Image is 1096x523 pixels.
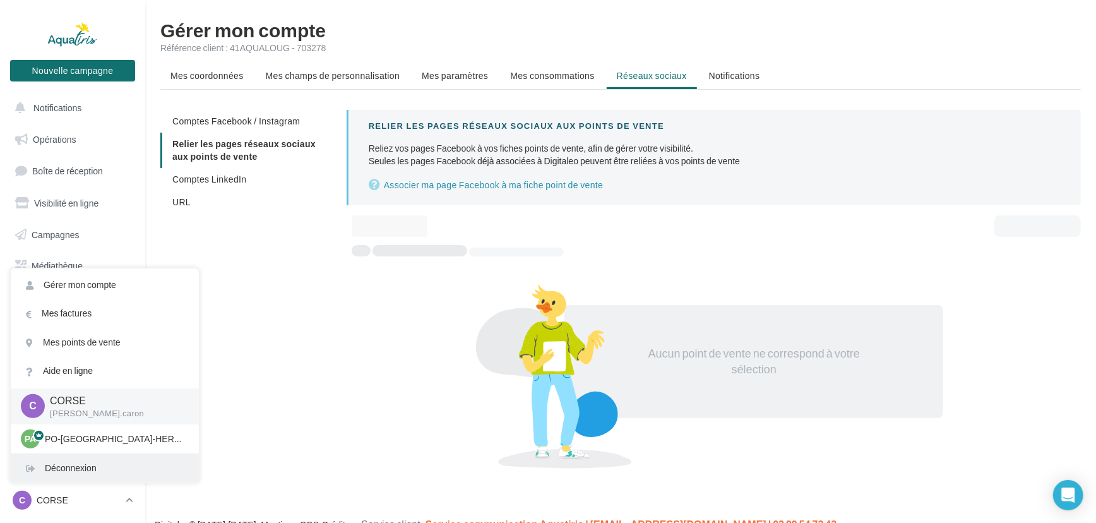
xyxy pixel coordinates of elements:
p: CORSE [50,394,179,408]
div: Aucun point de vente ne correspond à votre sélection [645,346,862,378]
h1: Gérer mon compte [160,20,1081,39]
p: Seules les pages Facebook déjà associées à Digitaleo peuvent être reliées à vos points de vente [369,142,1061,167]
div: Relier les pages réseaux sociaux aux points de vente [369,120,1061,132]
div: Reliez vos pages Facebook à vos fiches points de vente, afin de gérer votre visibilité. [369,142,1061,155]
span: Visibilité en ligne [34,198,98,208]
span: Mes coordonnées [170,70,244,81]
span: Boîte de réception [32,165,103,176]
a: Mes points de vente [11,328,199,357]
a: Opérations [8,126,138,153]
a: Médiathèque [8,253,138,279]
a: Gérer mon compte [11,271,199,299]
span: Mes consommations [510,70,594,81]
span: Médiathèque [32,260,83,271]
span: Campagnes [32,229,80,239]
a: Docto'Com [8,316,138,342]
div: Déconnexion [11,454,199,483]
a: Aide en ligne [11,357,199,385]
a: Boîte de réception [8,157,138,184]
p: CORSE [37,494,121,507]
span: Notifications [709,70,760,81]
button: Notifications [8,95,133,121]
span: Notifications [33,102,81,113]
a: Visibilité en ligne [8,190,138,217]
a: Mes factures [11,299,199,328]
a: Calendrier [8,284,138,311]
div: Référence client : 41AQUALOUG - 703278 [160,42,1081,54]
span: Comptes LinkedIn [172,174,247,184]
a: Associer ma page Facebook à ma fiche point de vente [369,177,1061,193]
span: URL [172,196,191,207]
span: Comptes Facebook / Instagram [172,116,300,126]
span: Opérations [33,134,76,145]
div: Open Intercom Messenger [1053,480,1083,510]
span: C [29,399,37,414]
span: Mes champs de personnalisation [266,70,400,81]
button: Nouvelle campagne [10,60,135,81]
a: C CORSE [10,488,135,512]
span: PA [25,433,36,445]
p: [PERSON_NAME].caron [50,408,179,419]
p: PO-[GEOGRAPHIC_DATA]-HERAULT [45,433,184,445]
span: C [19,494,25,507]
a: Campagnes [8,222,138,248]
span: Mes paramètres [422,70,488,81]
